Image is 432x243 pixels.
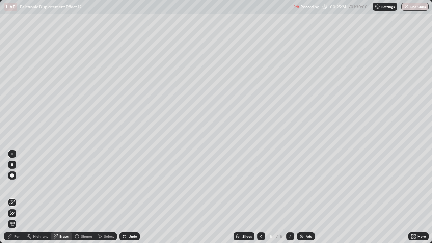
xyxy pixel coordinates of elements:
img: recording.375f2c34.svg [294,4,299,9]
div: Select [104,235,114,238]
div: Eraser [59,235,70,238]
div: / [276,234,278,238]
div: Pen [14,235,20,238]
p: Eelctronic Displacement Effect 12 [20,4,81,9]
p: Settings [381,5,395,8]
div: 5 [268,234,275,238]
span: Erase all [8,222,16,226]
button: End Class [401,3,429,11]
div: Add [306,235,312,238]
div: Slides [242,235,252,238]
img: class-settings-icons [375,4,380,9]
img: add-slide-button [299,234,304,239]
p: LIVE [6,4,15,9]
div: 5 [279,233,283,239]
div: Undo [129,235,137,238]
div: More [417,235,426,238]
img: end-class-cross [404,4,409,9]
div: Shapes [81,235,92,238]
p: Recording [300,4,319,9]
div: Highlight [33,235,48,238]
